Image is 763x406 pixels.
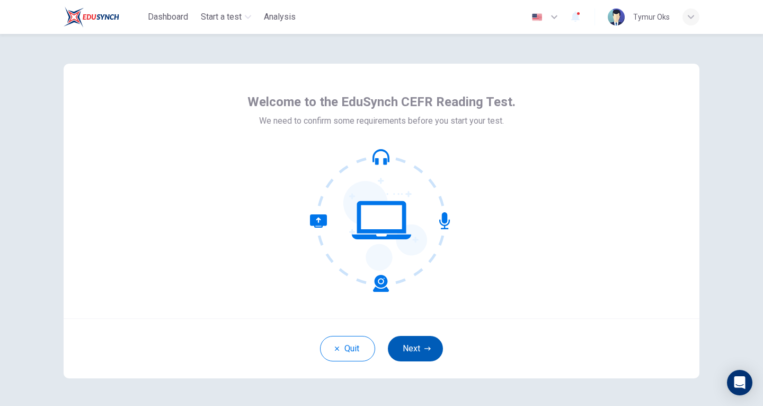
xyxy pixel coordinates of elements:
button: Start a test [197,7,255,27]
button: Dashboard [144,7,192,27]
div: You need a license to access this content [260,7,300,27]
span: Dashboard [148,11,188,23]
div: Open Intercom Messenger [727,370,752,395]
img: EduSynch logo [64,6,119,28]
span: Analysis [264,11,296,23]
span: We need to confirm some requirements before you start your test. [259,115,504,127]
a: EduSynch logo [64,6,144,28]
button: Analysis [260,7,300,27]
div: Tymur Oks [633,11,670,23]
button: Next [388,336,443,361]
button: Quit [320,336,375,361]
span: Start a test [201,11,242,23]
span: Welcome to the EduSynch CEFR Reading Test. [247,93,516,110]
img: en [530,13,544,21]
img: Profile picture [608,8,625,25]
